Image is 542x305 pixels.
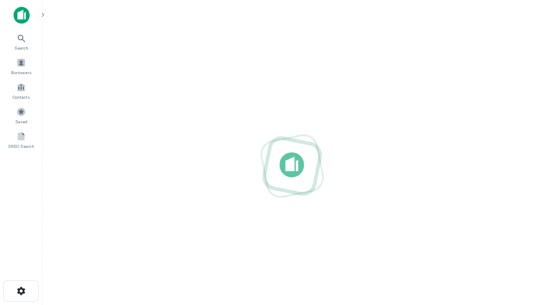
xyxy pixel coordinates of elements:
a: SREO Search [3,128,40,151]
a: Search [3,30,40,53]
a: Borrowers [3,55,40,78]
span: Search [14,44,28,51]
span: Saved [15,118,28,125]
span: SREO Search [8,143,34,150]
img: capitalize-icon.png [14,7,30,24]
iframe: Chat Widget [500,237,542,278]
a: Contacts [3,79,40,102]
a: Saved [3,104,40,127]
span: Contacts [13,94,30,100]
span: Borrowers [11,69,31,76]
